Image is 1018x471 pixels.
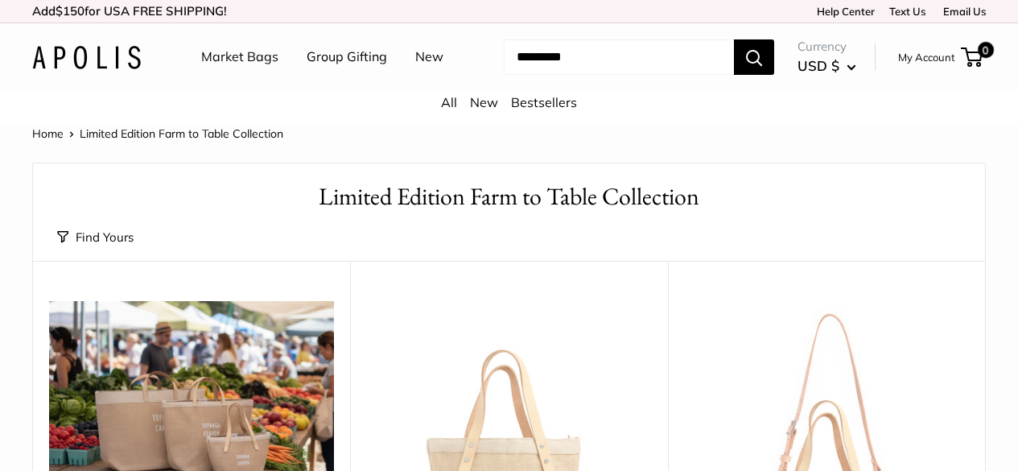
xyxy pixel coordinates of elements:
[511,94,577,110] a: Bestsellers
[798,53,856,79] button: USD $
[938,5,986,18] a: Email Us
[898,48,955,67] a: My Account
[80,126,283,141] span: Limited Edition Farm to Table Collection
[441,94,457,110] a: All
[962,48,983,67] a: 0
[32,123,283,144] nav: Breadcrumb
[889,5,925,18] a: Text Us
[798,35,856,58] span: Currency
[32,126,64,141] a: Home
[978,42,994,58] span: 0
[201,45,278,69] a: Market Bags
[32,46,141,69] img: Apolis
[734,39,774,75] button: Search
[798,57,839,74] span: USD $
[415,45,443,69] a: New
[811,5,875,18] a: Help Center
[307,45,387,69] a: Group Gifting
[57,226,134,249] button: Find Yours
[56,3,84,19] span: $150
[470,94,498,110] a: New
[57,180,961,214] h1: Limited Edition Farm to Table Collection
[504,39,734,75] input: Search...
